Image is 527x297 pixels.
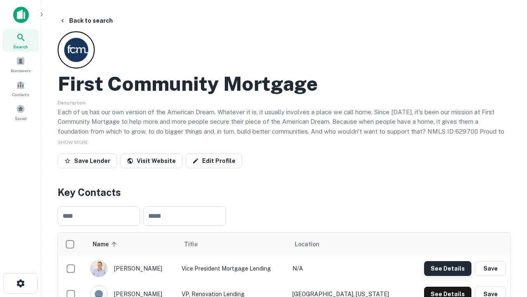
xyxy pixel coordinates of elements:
[186,153,242,168] a: Edit Profile
[177,233,288,256] th: Title
[56,13,116,28] button: Back to search
[13,7,29,23] img: capitalize-icon.png
[58,139,88,145] span: SHOW MORE
[58,153,117,168] button: Save Lender
[15,115,27,122] span: Saved
[2,77,39,99] a: Contacts
[13,43,28,50] span: Search
[184,239,208,249] span: Title
[58,185,511,200] h4: Key Contacts
[11,67,30,74] span: Borrowers
[475,261,506,276] button: Save
[86,233,177,256] th: Name
[58,100,86,106] span: Description
[288,233,408,256] th: Location
[177,256,288,281] td: Vice President Mortgage Lending
[2,53,39,75] a: Borrowers
[91,260,107,277] img: 1520878720083
[120,153,182,168] a: Visit Website
[288,256,408,281] td: N/A
[90,260,173,277] div: [PERSON_NAME]
[93,239,119,249] span: Name
[424,261,471,276] button: See Details
[295,239,319,249] span: Location
[58,72,318,96] h2: First Community Mortgage
[2,29,39,52] a: Search
[12,91,29,98] span: Contacts
[486,231,527,271] iframe: Chat Widget
[58,107,511,146] p: Each of us has our own version of the American Dream. Whatever it is, it usually involves a place...
[2,101,39,123] a: Saved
